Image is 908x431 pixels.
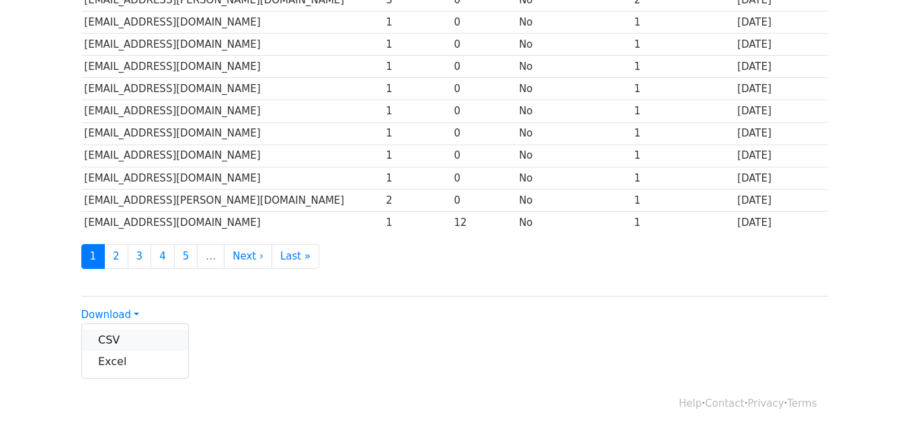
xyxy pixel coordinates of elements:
[515,34,630,56] td: No
[734,34,827,56] td: [DATE]
[104,244,128,269] a: 2
[382,34,450,56] td: 1
[81,211,383,233] td: [EMAIL_ADDRESS][DOMAIN_NAME]
[515,56,630,78] td: No
[747,397,784,409] a: Privacy
[82,329,188,351] a: CSV
[734,167,827,189] td: [DATE]
[81,244,106,269] a: 1
[451,34,516,56] td: 0
[734,122,827,145] td: [DATE]
[451,78,516,100] td: 0
[631,34,734,56] td: 1
[382,56,450,78] td: 1
[382,211,450,233] td: 1
[82,351,188,373] a: Excel
[515,122,630,145] td: No
[631,100,734,122] td: 1
[631,167,734,189] td: 1
[515,78,630,100] td: No
[631,122,734,145] td: 1
[515,189,630,211] td: No
[451,189,516,211] td: 0
[81,78,383,100] td: [EMAIL_ADDRESS][DOMAIN_NAME]
[451,100,516,122] td: 0
[81,56,383,78] td: [EMAIL_ADDRESS][DOMAIN_NAME]
[734,78,827,100] td: [DATE]
[81,34,383,56] td: [EMAIL_ADDRESS][DOMAIN_NAME]
[631,56,734,78] td: 1
[382,167,450,189] td: 1
[734,189,827,211] td: [DATE]
[174,244,198,269] a: 5
[382,78,450,100] td: 1
[515,11,630,34] td: No
[451,145,516,167] td: 0
[705,397,744,409] a: Contact
[841,366,908,431] iframe: Chat Widget
[382,122,450,145] td: 1
[515,167,630,189] td: No
[81,11,383,34] td: [EMAIL_ADDRESS][DOMAIN_NAME]
[81,189,383,211] td: [EMAIL_ADDRESS][PERSON_NAME][DOMAIN_NAME]
[382,189,450,211] td: 2
[631,78,734,100] td: 1
[451,167,516,189] td: 0
[515,145,630,167] td: No
[679,397,702,409] a: Help
[382,11,450,34] td: 1
[151,244,175,269] a: 4
[787,397,817,409] a: Terms
[81,309,139,321] a: Download
[515,211,630,233] td: No
[631,211,734,233] td: 1
[451,56,516,78] td: 0
[382,100,450,122] td: 1
[272,244,319,269] a: Last »
[81,122,383,145] td: [EMAIL_ADDRESS][DOMAIN_NAME]
[734,11,827,34] td: [DATE]
[451,11,516,34] td: 0
[734,145,827,167] td: [DATE]
[81,167,383,189] td: [EMAIL_ADDRESS][DOMAIN_NAME]
[81,100,383,122] td: [EMAIL_ADDRESS][DOMAIN_NAME]
[128,244,152,269] a: 3
[631,11,734,34] td: 1
[451,211,516,233] td: 12
[631,189,734,211] td: 1
[224,244,272,269] a: Next ›
[631,145,734,167] td: 1
[451,122,516,145] td: 0
[734,56,827,78] td: [DATE]
[81,145,383,167] td: [EMAIL_ADDRESS][DOMAIN_NAME]
[734,100,827,122] td: [DATE]
[734,211,827,233] td: [DATE]
[515,100,630,122] td: No
[382,145,450,167] td: 1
